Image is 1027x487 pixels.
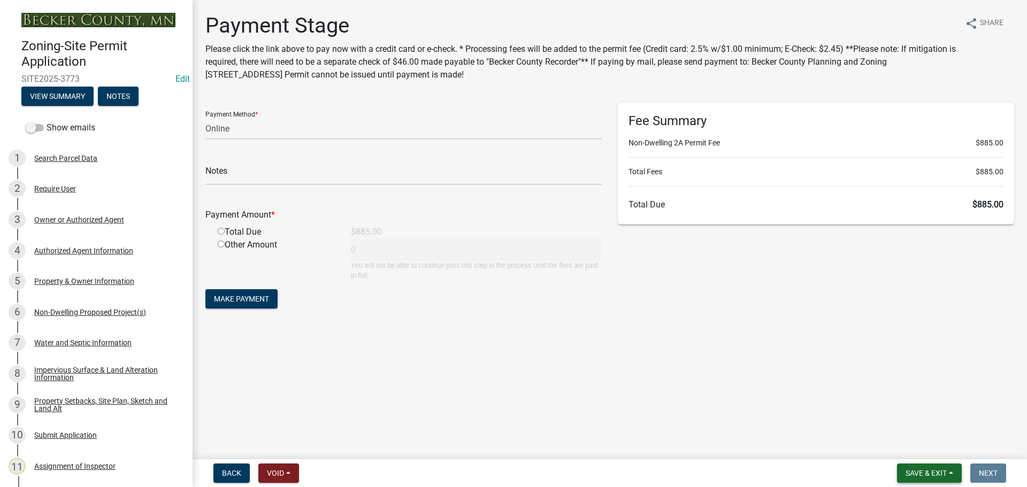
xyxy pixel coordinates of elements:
button: shareShare [956,13,1012,34]
span: Next [979,469,998,477]
div: Submit Application [34,431,97,439]
div: Assignment of Inspector [34,462,116,470]
span: Back [222,469,241,477]
span: $885.00 [976,137,1003,149]
button: Void [258,463,299,483]
div: 7 [9,334,26,351]
button: Save & Exit [897,463,962,483]
div: 5 [9,273,26,290]
img: Becker County, Minnesota [21,13,175,27]
div: 1 [9,150,26,167]
span: Void [267,469,284,477]
div: 10 [9,427,26,444]
li: Total Fees [629,166,1003,177]
span: $885.00 [972,199,1003,210]
div: Impervious Surface & Land Alteration Information [34,366,175,381]
span: SITE2025-3773 [21,74,171,84]
div: 4 [9,242,26,259]
label: Show emails [26,121,95,134]
button: Next [970,463,1006,483]
li: Non-Dwelling 2A Permit Fee [629,137,1003,149]
wm-modal-confirm: Notes [98,92,139,101]
span: Make Payment [214,295,269,303]
h1: Payment Stage [205,13,956,38]
span: Share [980,17,1003,30]
h6: Fee Summary [629,113,1003,129]
div: Property & Owner Information [34,277,134,285]
div: Total Due [210,226,343,238]
div: Authorized Agent Information [34,247,133,254]
button: View Summary [21,87,94,106]
div: 2 [9,180,26,197]
i: share [965,17,978,30]
div: 9 [9,396,26,413]
button: Make Payment [205,289,278,308]
div: Water and Septic Information [34,339,132,346]
div: Non-Dwelling Proposed Project(s) [34,308,146,316]
div: Other Amount [210,238,343,281]
wm-modal-confirm: Edit Application Number [175,74,190,84]
a: Edit [175,74,190,84]
div: 3 [9,211,26,228]
p: Please click the link above to pay now with a credit card or e-check. * Processing fees will be a... [205,43,956,81]
div: Search Parcel Data [34,154,97,162]
div: 8 [9,365,26,382]
div: Owner or Authorized Agent [34,216,124,223]
span: $885.00 [976,166,1003,177]
div: Payment Amount [197,208,610,221]
button: Back [213,463,250,483]
button: Notes [98,87,139,106]
wm-modal-confirm: Summary [21,92,94,101]
h6: Total Due [629,199,1003,210]
span: Save & Exit [906,469,947,477]
h4: Zoning-Site Permit Application [21,38,184,69]
div: 6 [9,304,26,321]
div: Require User [34,185,76,192]
div: 11 [9,458,26,475]
div: Property Setbacks, Site Plan, Sketch and Land Alt [34,397,175,412]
